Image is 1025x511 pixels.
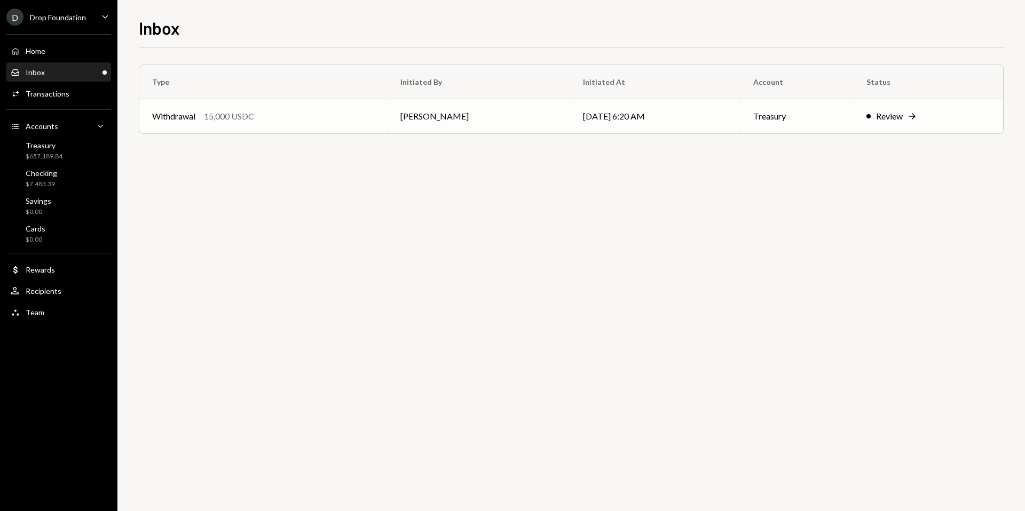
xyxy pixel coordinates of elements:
a: Inbox [6,62,111,82]
a: Accounts [6,116,111,135]
a: Checking$7,483.39 [6,165,111,191]
a: Home [6,41,111,60]
div: Drop Foundation [30,13,86,22]
div: Transactions [26,89,69,98]
a: Treasury$657,189.84 [6,138,111,163]
div: $0.00 [26,235,45,244]
div: Recipients [26,286,61,296]
div: Checking [26,169,57,178]
a: Rewards [6,260,111,279]
div: $657,189.84 [26,152,62,161]
div: Treasury [26,141,62,150]
div: Cards [26,224,45,233]
div: $7,483.39 [26,180,57,189]
td: [DATE] 6:20 AM [570,99,740,133]
th: Account [740,65,854,99]
div: 15,000 USDC [204,110,254,123]
th: Type [139,65,388,99]
th: Initiated At [570,65,740,99]
td: Treasury [740,99,854,133]
div: Home [26,46,45,55]
a: Savings$0.00 [6,193,111,219]
div: Accounts [26,122,58,131]
h1: Inbox [139,17,180,38]
th: Initiated By [388,65,570,99]
div: Team [26,308,44,317]
div: Savings [26,196,51,205]
a: Recipients [6,281,111,300]
div: D [6,9,23,26]
div: Review [876,110,903,123]
div: $0.00 [26,207,51,217]
div: Rewards [26,265,55,274]
a: Transactions [6,84,111,103]
div: Inbox [26,68,45,77]
a: Team [6,302,111,322]
a: Cards$0.00 [6,221,111,246]
th: Status [854,65,1003,99]
div: Withdrawal [152,110,195,123]
td: [PERSON_NAME] [388,99,570,133]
